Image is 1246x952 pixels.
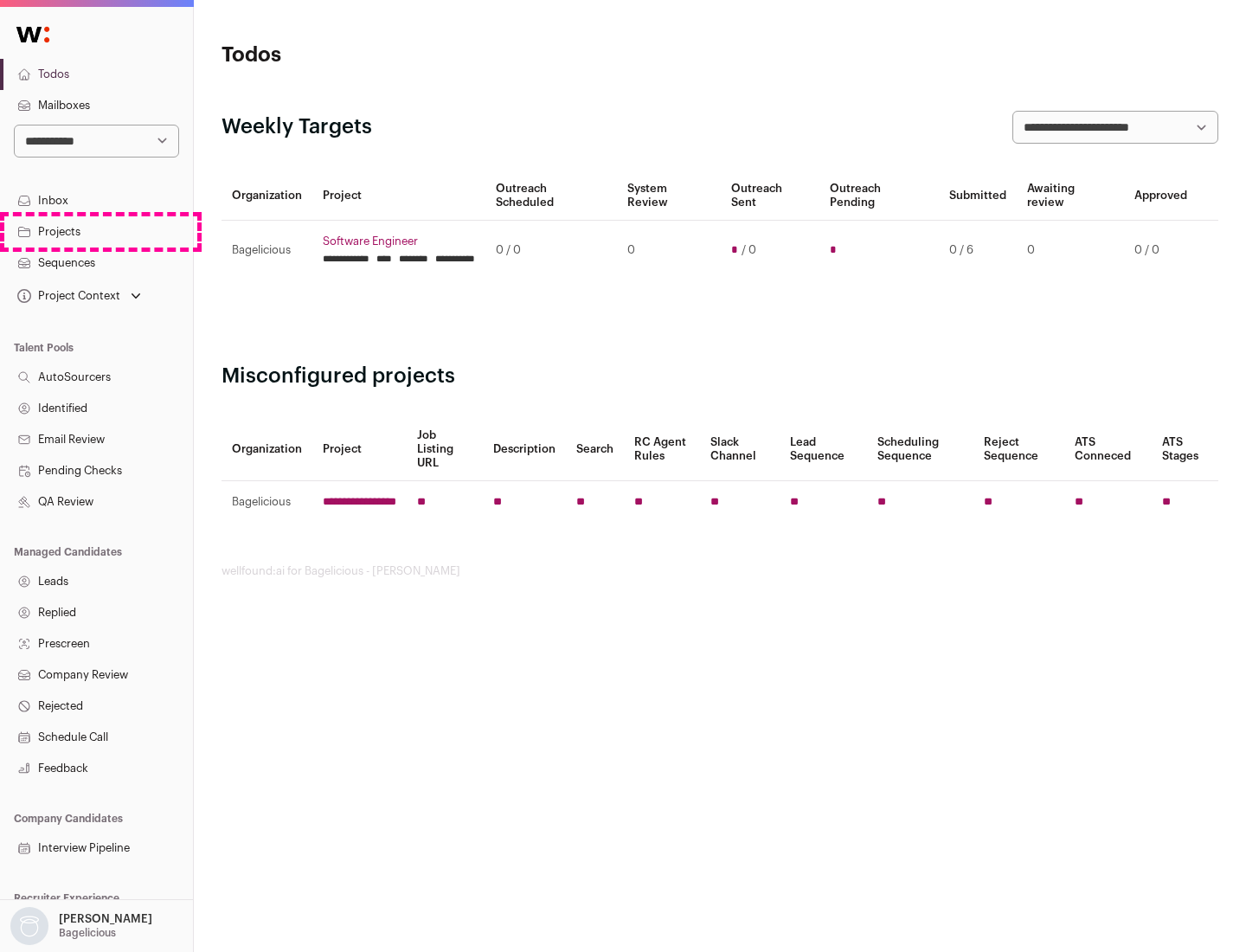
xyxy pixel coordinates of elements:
[1017,171,1124,221] th: Awaiting review
[59,912,152,926] p: [PERSON_NAME]
[10,907,48,945] img: nopic.png
[867,418,973,481] th: Scheduling Sequence
[1064,418,1151,481] th: ATS Conneced
[485,221,617,280] td: 0 / 0
[617,171,720,221] th: System Review
[819,171,938,221] th: Outreach Pending
[222,113,372,141] h2: Weekly Targets
[939,171,1017,221] th: Submitted
[222,418,312,481] th: Organization
[1152,418,1218,481] th: ATS Stages
[973,418,1065,481] th: Reject Sequence
[700,418,780,481] th: Slack Channel
[939,221,1017,280] td: 0 / 6
[1124,171,1198,221] th: Approved
[222,42,554,69] h1: Todos
[312,418,407,481] th: Project
[566,418,624,481] th: Search
[485,171,617,221] th: Outreach Scheduled
[222,481,312,524] td: Bagelicious
[407,418,483,481] th: Job Listing URL
[14,284,145,308] button: Open dropdown
[7,17,59,52] img: Wellfound
[222,564,1218,578] footer: wellfound:ai for Bagelicious - [PERSON_NAME]
[742,243,756,257] span: / 0
[1017,221,1124,280] td: 0
[617,221,720,280] td: 0
[222,363,1218,390] h2: Misconfigured projects
[222,171,312,221] th: Organization
[483,418,566,481] th: Description
[1124,221,1198,280] td: 0 / 0
[59,926,116,940] p: Bagelicious
[323,235,475,248] a: Software Engineer
[721,171,820,221] th: Outreach Sent
[7,907,156,945] button: Open dropdown
[222,221,312,280] td: Bagelicious
[624,418,699,481] th: RC Agent Rules
[14,289,120,303] div: Project Context
[780,418,867,481] th: Lead Sequence
[312,171,485,221] th: Project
